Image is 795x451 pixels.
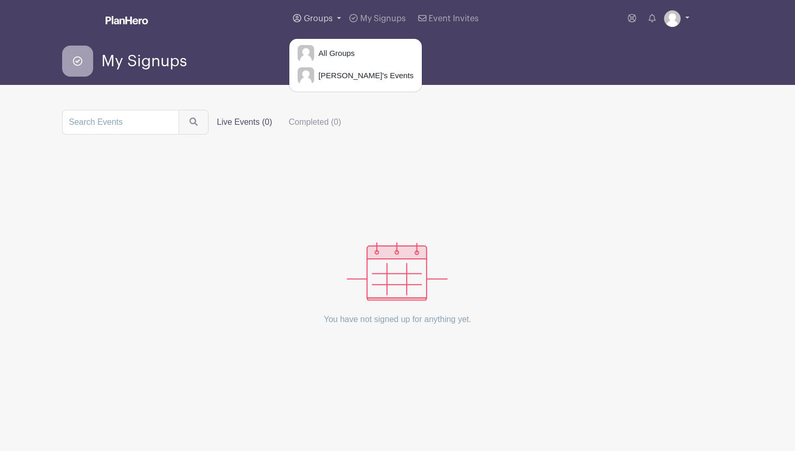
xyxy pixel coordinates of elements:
img: default-ce2991bfa6775e67f084385cd625a349d9dcbb7a52a09fb2fda1e96e2d18dcdb.png [298,67,314,84]
label: Live Events (0) [209,112,281,133]
a: All Groups [289,43,422,64]
label: Completed (0) [281,112,349,133]
span: My Signups [360,14,406,23]
input: Search Events [62,110,179,135]
span: My Signups [101,53,187,70]
img: events_empty-56550af544ae17c43cc50f3ebafa394433d06d5f1891c01edc4b5d1d59cfda54.svg [347,242,448,301]
span: Event Invites [429,14,479,23]
img: default-ce2991bfa6775e67f084385cd625a349d9dcbb7a52a09fb2fda1e96e2d18dcdb.png [664,10,681,27]
div: filters [209,112,349,133]
a: [PERSON_NAME]'s Events [289,65,422,86]
span: All Groups [314,48,355,60]
img: logo_white-6c42ec7e38ccf1d336a20a19083b03d10ae64f83f12c07503d8b9e83406b4c7d.svg [106,16,148,24]
img: default-ce2991bfa6775e67f084385cd625a349d9dcbb7a52a09fb2fda1e96e2d18dcdb.png [298,45,314,62]
div: Groups [289,38,422,92]
span: Groups [304,14,333,23]
span: [PERSON_NAME]'s Events [314,70,414,82]
p: You have not signed up for anything yet. [324,301,472,338]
